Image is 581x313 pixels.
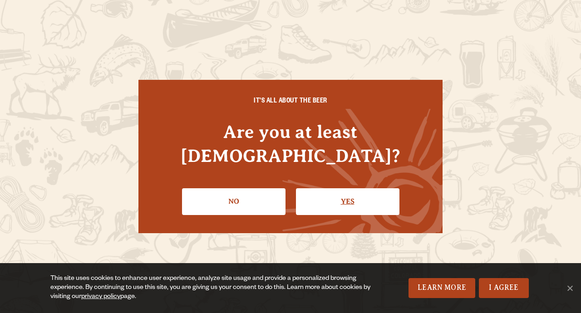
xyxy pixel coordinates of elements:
[565,284,574,293] span: No
[409,278,475,298] a: Learn More
[157,98,424,106] h6: IT'S ALL ABOUT THE BEER
[81,293,120,301] a: privacy policy
[50,274,372,302] div: This site uses cookies to enhance user experience, analyze site usage and provide a personalized ...
[157,120,424,168] h4: Are you at least [DEMOGRAPHIC_DATA]?
[296,188,399,215] a: Confirm I'm 21 or older
[182,188,286,215] a: No
[479,278,529,298] a: I Agree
